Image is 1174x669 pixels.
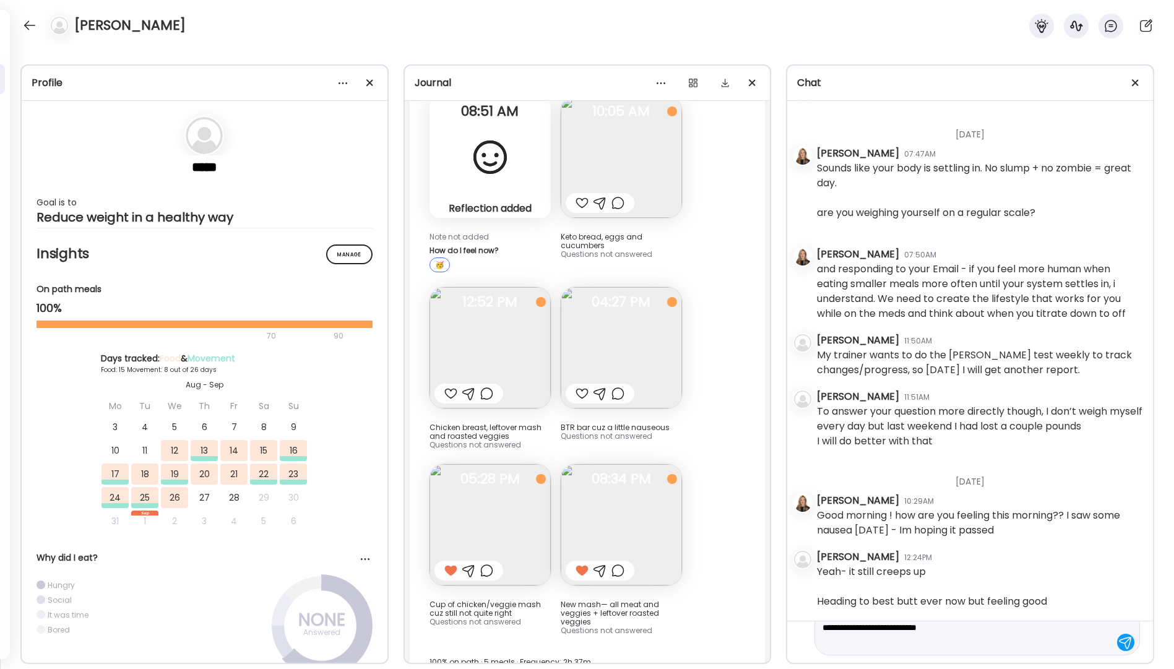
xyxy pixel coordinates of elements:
img: bg-avatar-default.svg [794,391,811,408]
div: Fr [220,395,248,417]
div: To answer your question more directly though, I don’t weigh myself every day but last weekend I h... [817,404,1143,449]
div: Profile [32,76,378,90]
div: 26 [161,487,188,508]
div: 4 [220,511,248,532]
div: [PERSON_NAME] [817,550,899,564]
img: images%2FIrNJUawwUnOTYYdIvOBtlFt5cGu2%2F8tTk9Fa1pN61rB8XoKHW%2FysOqoDPmiXNPGlTU5EC5_240 [429,464,551,585]
div: 🥳 [429,257,450,272]
div: 22 [250,464,277,485]
div: Hungry [48,580,75,590]
span: 05:28 PM [429,473,551,485]
div: Bored [48,624,70,635]
div: 1 [131,511,158,532]
h4: [PERSON_NAME] [74,15,186,35]
div: Yeah- it still creeps up Heading to best butt ever now but feeling good [817,564,1047,609]
div: Sep [131,511,158,516]
div: Aug - Sep [101,379,308,391]
div: 12:24PM [904,552,932,563]
div: 6 [280,511,307,532]
div: 14 [220,440,248,461]
div: [PERSON_NAME] [817,247,899,262]
div: [PERSON_NAME] [817,389,899,404]
img: bg-avatar-default.svg [794,334,811,352]
span: Note not added [429,231,489,242]
div: How do I feel now? [429,246,551,255]
div: Reduce weight in a healthy way [37,210,373,225]
span: Questions not answered [561,249,652,259]
div: Mo [101,395,129,417]
span: 10:05 AM [561,106,682,117]
div: [DATE] [817,113,1143,146]
img: images%2FIrNJUawwUnOTYYdIvOBtlFt5cGu2%2F9a9ywEh9wuB4UMrWl2Te%2FS0kBsKhshBt7oA8mCuop_240 [561,287,682,408]
img: avatars%2FC7qqOxmwlCb4p938VsoDHlkq1VT2 [794,494,811,512]
div: Journal [415,76,761,90]
span: 08:51 AM [429,106,551,117]
div: 11:51AM [904,392,930,403]
div: 07:50AM [904,249,936,261]
div: 11 [131,440,158,461]
div: 19 [161,464,188,485]
span: Food [160,352,181,365]
img: avatars%2FC7qqOxmwlCb4p938VsoDHlkq1VT2 [794,147,811,165]
span: Questions not answered [561,431,652,441]
div: Su [280,395,307,417]
div: 15 [250,440,277,461]
div: 9 [280,417,307,438]
div: Sa [250,395,277,417]
div: 23 [280,464,307,485]
div: 30 [280,487,307,508]
div: 6 [191,417,218,438]
div: 70 [37,329,330,343]
div: 25 [131,487,158,508]
div: New mash— all meat and veggies + leftover roasted veggies [561,600,682,626]
div: Keto bread, eggs and cucumbers [561,233,682,250]
div: On path meals [37,283,373,296]
div: and responding to your Email - if you feel more human when eating smaller meals more often until ... [817,262,1143,321]
div: 27 [191,487,218,508]
div: 10 [101,440,129,461]
div: 4 [131,417,158,438]
span: Movement [188,352,235,365]
div: We [161,395,188,417]
div: It was time [48,610,88,620]
span: 12:52 PM [429,296,551,308]
div: Reflection added [434,202,546,215]
img: bg-avatar-default.svg [794,551,811,568]
div: Goal is to [37,195,373,210]
div: 100% [37,301,373,316]
div: Good morning ! how are you feeling this morning?? I saw some nausea [DATE] - Im hoping it passed [817,508,1143,538]
div: [PERSON_NAME] [817,146,899,161]
div: 21 [220,464,248,485]
img: images%2FIrNJUawwUnOTYYdIvOBtlFt5cGu2%2Fyt1C5z1nZhrof0KwNqc5%2F3xUtxGlbNWjCRO9Qi2j5_240 [561,97,682,218]
img: images%2FIrNJUawwUnOTYYdIvOBtlFt5cGu2%2FgWpyrvF3CvpFJbfM405o%2F3zwhXA1DPJ5DCG5Rn0Y5_240 [561,464,682,585]
div: [DATE] [817,460,1143,493]
div: Days tracked: & [101,352,308,365]
img: avatars%2FC7qqOxmwlCb4p938VsoDHlkq1VT2 [794,248,811,265]
div: 07:47AM [904,149,936,160]
div: Answered [291,625,353,640]
div: [PERSON_NAME] [817,333,899,348]
div: 2 [161,511,188,532]
div: Manage [326,244,373,264]
div: 31 [101,511,129,532]
img: bg-avatar-default.svg [51,17,68,34]
div: 20 [191,464,218,485]
div: 12 [161,440,188,461]
span: 04:27 PM [561,296,682,308]
div: 10:29AM [904,496,934,507]
div: 3 [101,417,129,438]
div: Chicken breast, leftover mash and roasted veggies [429,423,551,441]
div: 24 [101,487,129,508]
div: Tu [131,395,158,417]
div: 13 [191,440,218,461]
div: [PERSON_NAME] [817,493,899,508]
div: 29 [250,487,277,508]
span: 08:34 PM [561,473,682,485]
div: 16 [280,440,307,461]
div: 5 [161,417,188,438]
div: 90 [332,329,345,343]
div: Chat [797,76,1143,90]
div: Food: 15 Movement: 8 out of 26 days [101,365,308,374]
span: Questions not answered [429,616,521,627]
span: Questions not answered [561,625,652,636]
